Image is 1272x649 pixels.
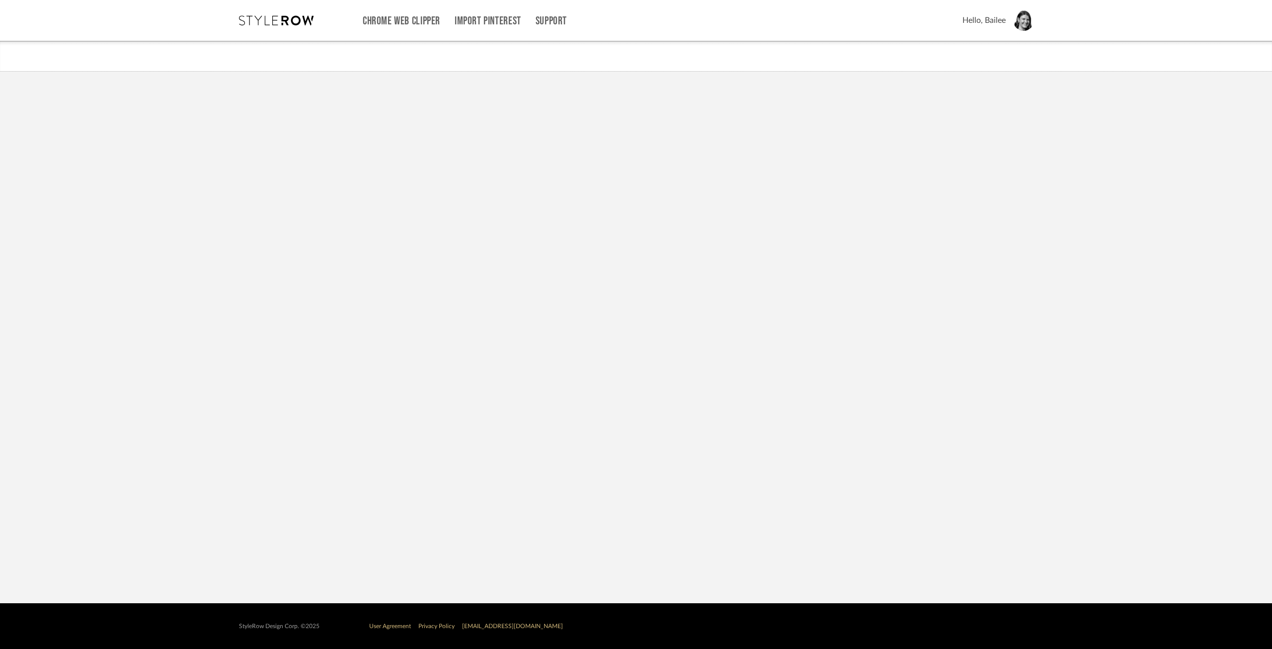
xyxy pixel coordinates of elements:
[962,14,1006,26] span: Hello, Bailee
[462,623,563,629] a: [EMAIL_ADDRESS][DOMAIN_NAME]
[1013,10,1034,31] img: avatar
[363,17,440,25] a: Chrome Web Clipper
[455,17,521,25] a: Import Pinterest
[536,17,567,25] a: Support
[369,623,411,629] a: User Agreement
[418,623,455,629] a: Privacy Policy
[239,623,319,630] div: StyleRow Design Corp. ©2025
